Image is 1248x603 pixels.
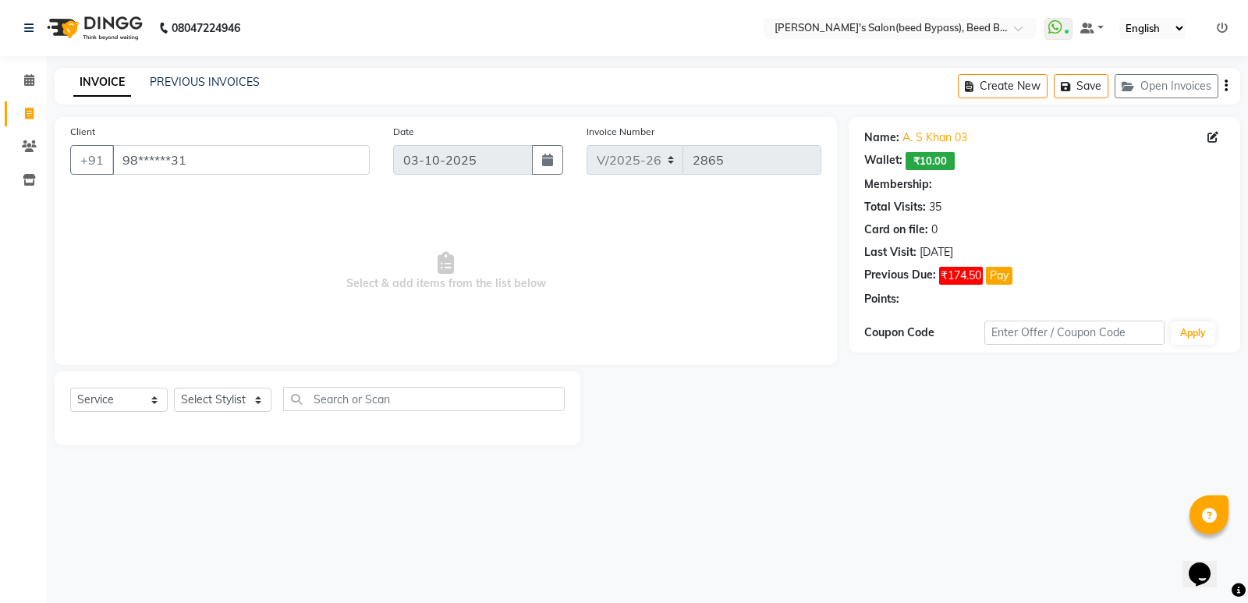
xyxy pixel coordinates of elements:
b: 08047224946 [172,6,240,50]
label: Invoice Number [587,125,654,139]
input: Search by Name/Mobile/Email/Code [112,145,370,175]
button: Pay [986,267,1012,285]
label: Date [393,125,414,139]
div: Total Visits: [864,199,926,215]
div: Coupon Code [864,325,984,341]
button: Open Invoices [1115,74,1218,98]
button: Create New [958,74,1048,98]
button: Save [1054,74,1108,98]
div: [DATE] [920,244,953,261]
div: Last Visit: [864,244,916,261]
button: +91 [70,145,114,175]
a: INVOICE [73,69,131,97]
div: Name: [864,129,899,146]
span: ₹174.50 [939,267,983,285]
button: Apply [1171,321,1215,345]
div: 0 [931,222,938,238]
img: logo [40,6,147,50]
div: Card on file: [864,222,928,238]
a: A. S Khan 03 [902,129,967,146]
div: Membership: [864,176,932,193]
a: PREVIOUS INVOICES [150,75,260,89]
div: Previous Due: [864,267,936,285]
label: Client [70,125,95,139]
div: 35 [929,199,941,215]
div: Wallet: [864,152,902,170]
iframe: chat widget [1182,541,1232,587]
input: Search or Scan [283,387,565,411]
span: Select & add items from the list below [70,193,821,349]
input: Enter Offer / Coupon Code [984,321,1165,345]
span: ₹10.00 [906,152,955,170]
div: Points: [864,291,899,307]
